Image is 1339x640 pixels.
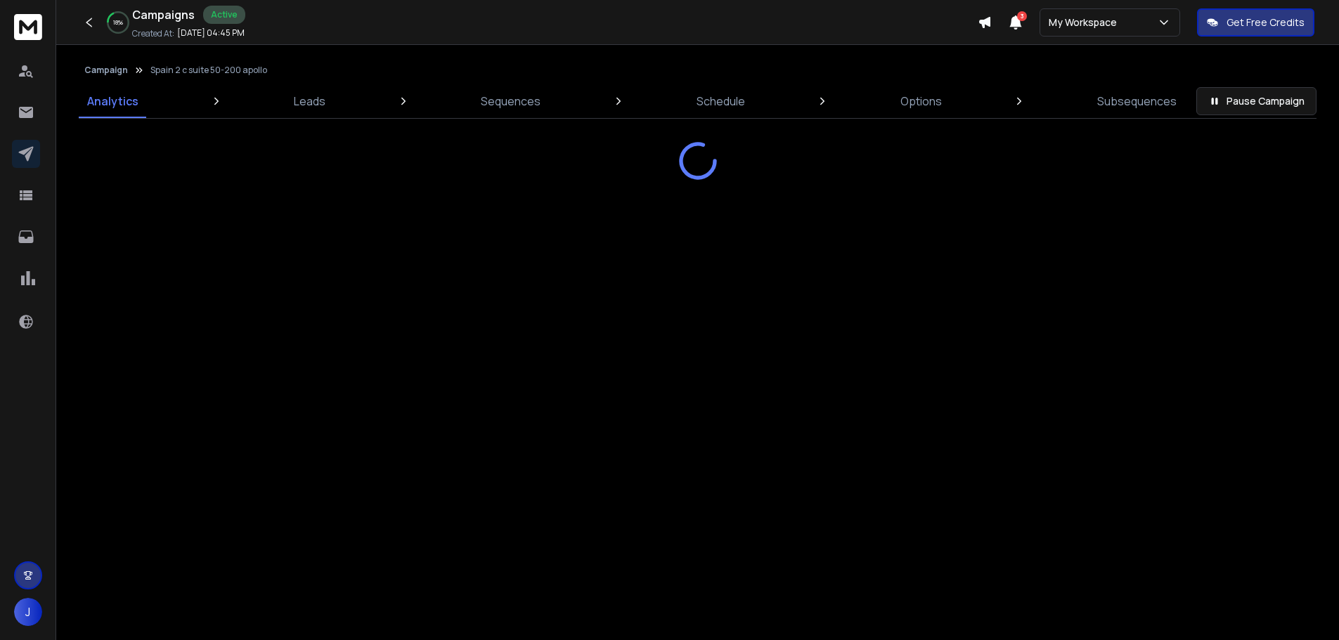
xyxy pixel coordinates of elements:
div: Active [203,6,245,24]
p: Analytics [87,93,138,110]
a: Options [892,84,950,118]
p: Schedule [697,93,745,110]
button: Campaign [84,65,128,76]
p: Spain 2 c suite 50-200 apollo [150,65,267,76]
p: 18 % [113,18,123,27]
a: Schedule [688,84,753,118]
p: Options [900,93,942,110]
p: Created At: [132,28,174,39]
span: 3 [1017,11,1027,21]
button: J [14,598,42,626]
p: Subsequences [1097,93,1177,110]
a: Analytics [79,84,147,118]
p: [DATE] 04:45 PM [177,27,245,39]
p: Get Free Credits [1227,15,1305,30]
h1: Campaigns [132,6,195,23]
button: Get Free Credits [1197,8,1314,37]
a: Subsequences [1089,84,1185,118]
button: Pause Campaign [1196,87,1317,115]
p: Leads [294,93,325,110]
a: Sequences [472,84,549,118]
a: Leads [285,84,334,118]
p: My Workspace [1049,15,1123,30]
p: Sequences [481,93,541,110]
